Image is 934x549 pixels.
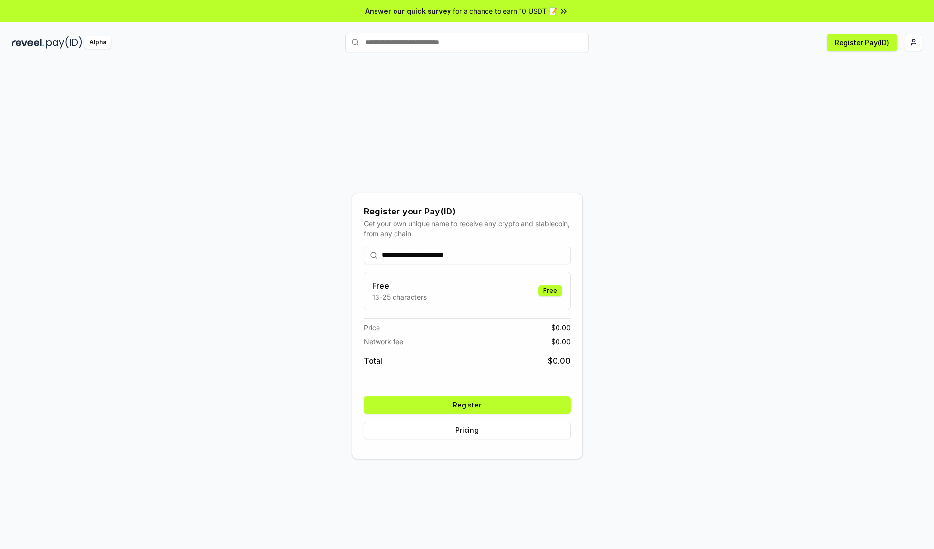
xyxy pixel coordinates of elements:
[372,280,427,292] h3: Free
[364,336,403,347] span: Network fee
[365,6,451,16] span: Answer our quick survey
[364,355,382,367] span: Total
[364,322,380,333] span: Price
[548,355,571,367] span: $ 0.00
[84,36,111,49] div: Alpha
[364,205,571,218] div: Register your Pay(ID)
[372,292,427,302] p: 13-25 characters
[12,36,44,49] img: reveel_dark
[364,396,571,414] button: Register
[827,34,897,51] button: Register Pay(ID)
[453,6,557,16] span: for a chance to earn 10 USDT 📝
[364,218,571,239] div: Get your own unique name to receive any crypto and stablecoin, from any chain
[46,36,82,49] img: pay_id
[551,322,571,333] span: $ 0.00
[538,285,562,296] div: Free
[551,336,571,347] span: $ 0.00
[364,422,571,439] button: Pricing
